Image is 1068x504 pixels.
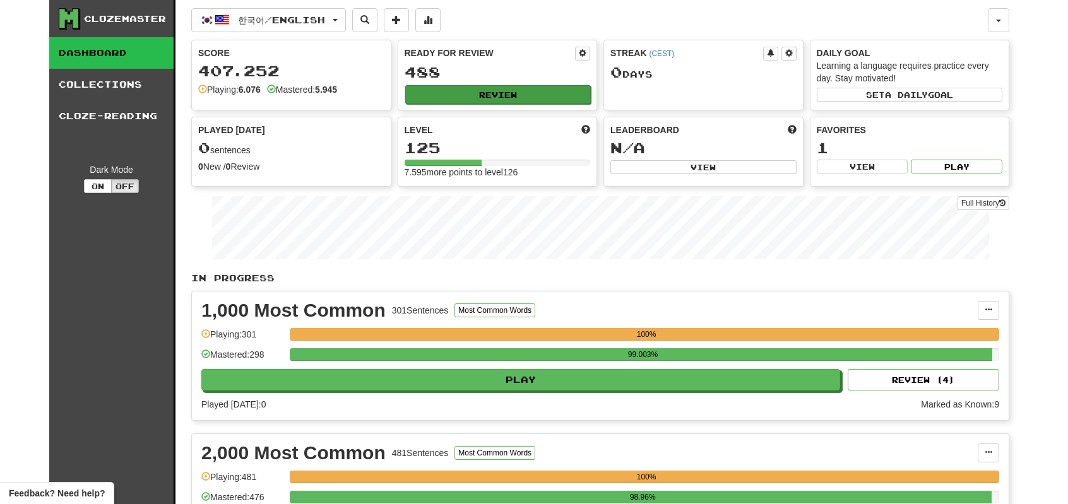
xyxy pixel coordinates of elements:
a: Cloze-Reading [49,100,174,132]
button: Play [911,160,1002,173]
span: N/A [610,139,645,156]
div: New / Review [198,160,384,173]
span: Open feedback widget [9,487,105,500]
div: Marked as Known: 9 [921,398,999,411]
div: Streak [610,47,763,59]
div: 99.003% [294,348,992,361]
div: 100% [294,328,999,341]
div: Ready for Review [405,47,576,59]
strong: 6.076 [239,85,261,95]
button: Seta dailygoal [817,88,1003,102]
button: Search sentences [352,8,377,32]
span: Leaderboard [610,124,679,136]
div: sentences [198,140,384,156]
span: 한국어 / English [238,15,325,25]
button: More stats [415,8,441,32]
div: 481 Sentences [392,447,449,459]
span: Played [DATE] [198,124,265,136]
div: Playing: 481 [201,471,283,491]
div: Favorites [817,124,1003,136]
div: Score [198,47,384,59]
button: Review [405,85,591,104]
div: 407.252 [198,63,384,79]
div: 1,000 Most Common [201,301,386,320]
div: Day s [610,64,797,81]
button: Review (4) [848,369,999,390]
strong: 0 [226,161,231,172]
div: 125 [405,140,591,156]
div: Mastered: [267,83,337,96]
button: Play [201,369,840,390]
span: This week in points, UTC [788,124,797,136]
button: View [817,160,908,173]
span: 0 [198,139,210,156]
button: Most Common Words [454,303,535,317]
a: Full History [958,196,1009,210]
div: Daily Goal [817,47,1003,59]
div: 100% [294,471,999,483]
div: Mastered: 298 [201,348,283,369]
a: Collections [49,69,174,100]
div: Clozemaster [84,13,166,25]
div: 301 Sentences [392,304,449,317]
a: (CEST) [649,49,674,58]
button: Add sentence to collection [384,8,409,32]
span: Level [405,124,433,136]
button: 한국어/English [191,8,346,32]
div: 98.96% [294,491,992,503]
span: 0 [610,63,622,81]
div: 488 [405,64,591,80]
span: Score more points to level up [581,124,590,136]
span: a daily [885,90,928,99]
div: Playing: 301 [201,328,283,349]
button: View [610,160,797,174]
div: Dark Mode [59,163,164,176]
p: In Progress [191,272,1009,284]
div: 7.595 more points to level 126 [405,166,591,179]
strong: 5.945 [315,85,337,95]
button: Off [111,179,139,193]
span: Played [DATE]: 0 [201,399,266,409]
div: 2,000 Most Common [201,443,386,462]
strong: 0 [198,161,203,172]
div: 1 [817,140,1003,156]
a: Dashboard [49,37,174,69]
button: Most Common Words [454,446,535,460]
div: Playing: [198,83,261,96]
button: On [84,179,112,193]
div: Learning a language requires practice every day. Stay motivated! [817,59,1003,85]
